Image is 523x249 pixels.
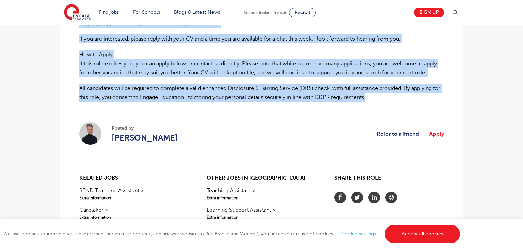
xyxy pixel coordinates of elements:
[207,214,316,220] span: Extra information
[377,130,425,138] a: Refer to a Friend
[244,10,288,15] span: Schools looking for staff
[79,34,444,43] p: If you are interested, please reply with your CV and a time you are available for a chat this wee...
[79,175,189,181] h2: Related jobs
[289,8,316,17] a: Recruit
[64,4,91,21] img: Engage Education
[133,10,160,15] a: For Schools
[334,175,444,185] h2: Share this role
[79,214,189,220] span: Extra information
[112,132,178,144] a: [PERSON_NAME]
[79,50,444,77] p: How to Apply If this role excites you, you can apply below or contact us directly. Please note th...
[112,124,178,132] span: Posted by
[429,130,444,138] a: Apply
[174,10,220,15] a: Blogs & Latest News
[79,84,444,102] p: All candidates will be required to complete a valid enhanced Disclosure & Barring Service (DBS) c...
[385,225,460,243] a: Accept all cookies
[99,10,119,15] a: Find jobs
[207,195,316,201] span: Extra information
[207,187,316,201] a: Teaching Assistant >Extra information
[3,231,462,236] span: We use cookies to improve your experience, personalise content, and analyse website traffic. By c...
[79,195,189,201] span: Extra information
[79,187,189,201] a: SEND Teaching Assistant >Extra information
[207,206,316,220] a: Learning Support Assistant >Extra information
[207,175,316,181] h2: Other jobs in [GEOGRAPHIC_DATA]
[341,231,376,236] a: Cookie settings
[79,206,189,220] a: Caretaker >Extra information
[295,10,310,15] span: Recruit
[414,8,444,17] a: Sign up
